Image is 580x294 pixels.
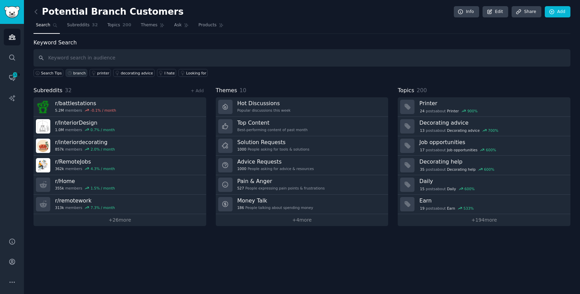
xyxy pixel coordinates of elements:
[55,158,115,165] h3: r/ RemoteJobs
[172,20,191,34] a: Ask
[41,71,62,75] span: Search Tips
[164,71,175,75] div: I hate
[55,119,115,126] h3: r/ InteriorDesign
[447,109,459,113] span: Printer
[186,71,206,75] div: Looking for
[34,136,206,156] a: r/interiordecorating857kmembers2.0% / month
[91,186,115,191] div: 1.5 % / month
[55,108,64,113] span: 5.2M
[239,87,246,94] span: 10
[34,195,206,214] a: r/remotework313kmembers7.3% / month
[65,20,100,34] a: Subreddits32
[216,136,388,156] a: Solution Requests1000People asking for tools & solutions
[196,20,226,34] a: Products
[237,139,309,146] h3: Solution Requests
[34,117,206,136] a: r/InteriorDesign1.0Mmembers0.7% / month
[91,205,115,210] div: 7.3 % / month
[55,100,116,107] h3: r/ battlestations
[55,139,115,146] h3: r/ interiordecorating
[417,87,427,94] span: 200
[91,108,116,113] div: -0.1 % / month
[488,128,498,133] div: 700 %
[55,186,64,191] span: 355k
[237,147,247,152] span: 1000
[55,166,64,171] span: 362k
[447,206,455,211] span: Earn
[216,195,388,214] a: Money Talk186People talking about spending money
[198,22,216,28] span: Products
[36,158,50,172] img: RemoteJobs
[55,108,116,113] div: members
[420,206,424,211] span: 19
[420,148,424,152] span: 17
[398,195,570,214] a: Earn19postsaboutEarn533%
[237,166,247,171] span: 1000
[34,6,184,17] h2: Potential Branch Customers
[419,186,475,192] div: post s about
[55,205,64,210] span: 313k
[34,20,60,34] a: Search
[97,71,109,75] div: printer
[237,158,314,165] h3: Advice Requests
[419,158,566,165] h3: Decorating help
[4,6,20,18] img: GummySearch logo
[419,205,474,211] div: post s about
[419,100,566,107] h3: Printer
[216,214,388,226] a: +4more
[398,86,414,95] span: Topics
[4,69,21,86] a: 1339
[55,147,64,152] span: 857k
[216,86,237,95] span: Themes
[34,39,77,46] label: Keyword Search
[237,166,314,171] div: People asking for advice & resources
[12,72,18,77] span: 1339
[122,22,131,28] span: 200
[237,147,309,152] div: People asking for tools & solutions
[34,156,206,175] a: r/RemoteJobs362kmembers4.3% / month
[237,205,244,210] span: 186
[67,22,90,28] span: Subreddits
[91,147,115,152] div: 2.0 % / month
[55,197,115,204] h3: r/ remotework
[90,69,111,77] a: printer
[420,167,424,172] span: 35
[447,148,477,152] span: Job opportunities
[139,20,167,34] a: Themes
[486,148,496,152] div: 600 %
[36,119,50,134] img: InteriorDesign
[467,109,477,113] div: 900 %
[141,22,158,28] span: Themes
[398,214,570,226] a: +194more
[34,214,206,226] a: +26more
[398,136,570,156] a: Job opportunities17postsaboutJob opportunities600%
[512,6,541,18] a: Share
[34,97,206,117] a: r/battlestations5.2Mmembers-0.1% / month
[216,175,388,195] a: Pain & Anger527People expressing pain points & frustrations
[454,6,479,18] a: Info
[237,119,308,126] h3: Top Content
[484,167,494,172] div: 600 %
[398,97,570,117] a: Printer24postsaboutPrinter900%
[420,128,424,133] span: 13
[34,49,570,67] input: Keyword search in audience
[237,108,291,113] div: Popular discussions this week
[237,178,325,185] h3: Pain & Anger
[216,117,388,136] a: Top ContentBest-performing content of past month
[545,6,570,18] a: Add
[92,22,98,28] span: 32
[36,22,50,28] span: Search
[447,186,456,191] span: Daily
[419,108,478,114] div: post s about
[55,147,115,152] div: members
[420,186,424,191] span: 15
[34,86,63,95] span: Subreddits
[483,6,508,18] a: Edit
[419,147,497,153] div: post s about
[419,178,566,185] h3: Daily
[157,69,176,77] a: I hate
[237,127,308,132] div: Best-performing content of past month
[419,197,566,204] h3: Earn
[464,186,475,191] div: 600 %
[55,127,64,132] span: 1.0M
[105,20,134,34] a: Topics200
